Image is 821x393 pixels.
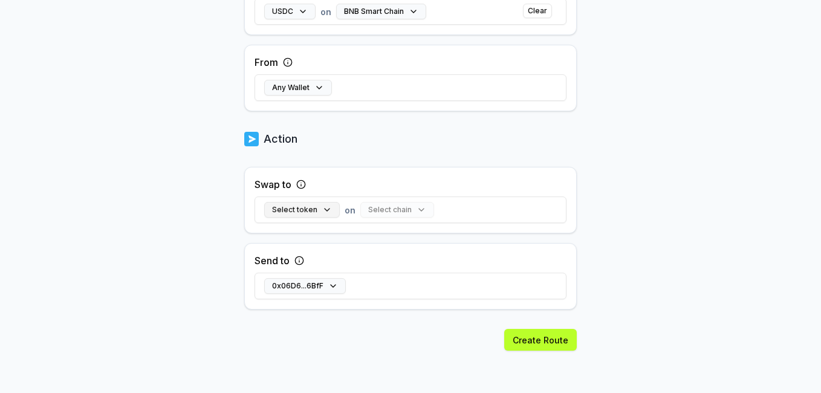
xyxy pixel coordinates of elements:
[255,177,291,192] label: Swap to
[264,278,346,294] button: 0x06D6...6BfF
[255,55,278,70] label: From
[320,5,331,18] span: on
[244,131,259,148] img: logo
[345,204,355,216] span: on
[255,253,290,268] label: Send to
[264,4,316,19] button: USDC
[523,4,552,18] button: Clear
[264,80,332,96] button: Any Wallet
[264,131,297,148] p: Action
[504,329,577,351] button: Create Route
[336,4,426,19] button: BNB Smart Chain
[264,202,340,218] button: Select token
